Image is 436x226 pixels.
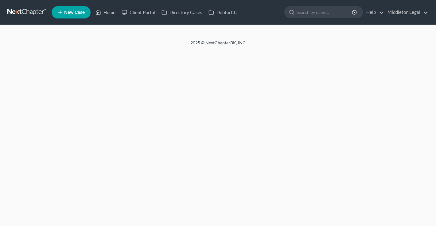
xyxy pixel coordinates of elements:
span: New Case [64,10,85,15]
a: DebtorCC [205,7,240,18]
a: Client Portal [119,7,158,18]
input: Search by name... [297,6,353,18]
a: Help [363,7,384,18]
div: 2025 © NextChapterBK, INC [43,40,393,51]
a: Middleton Legal [384,7,428,18]
a: Home [92,7,119,18]
a: Directory Cases [158,7,205,18]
